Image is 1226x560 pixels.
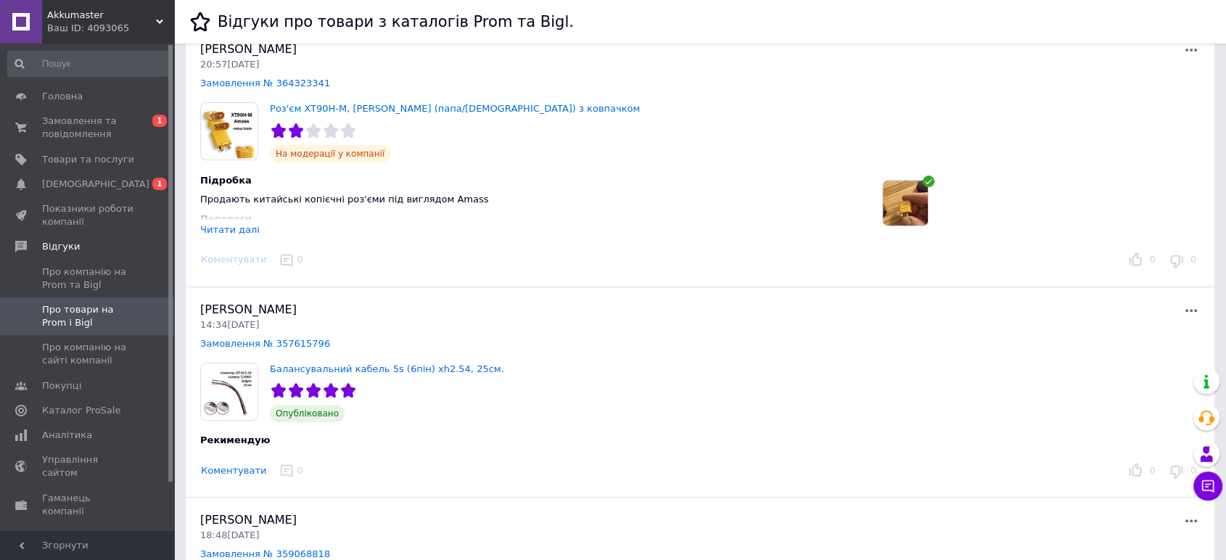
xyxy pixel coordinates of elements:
span: [PERSON_NAME] [200,513,297,527]
h1: Відгуки про товари з каталогів Prom та Bigl. [218,13,574,30]
span: Рекимендую [200,435,270,445]
span: Каталог ProSale [42,404,120,417]
div: Читати далі [200,224,260,235]
span: Akkumaster [47,9,156,22]
a: Замовлення № 364323341 [200,78,330,88]
a: Балансувальний кабель 5s (6пін) xh2.54, 25см. [270,363,504,374]
a: Роз'єм XT90H-M, [PERSON_NAME] (папа/[DEMOGRAPHIC_DATA]) з ковпачком [270,103,640,114]
span: Продають китайські копієчні роз'єми під виглядом Amass [200,194,488,205]
span: 14:34[DATE] [200,319,259,330]
span: Переваги [200,213,252,224]
span: Показники роботи компанії [42,202,134,228]
a: Замовлення № 357615796 [200,338,330,349]
img: Балансувальний кабель 5s (6пін) xh2.54, 25см. [201,363,258,420]
span: Замовлення та повідомлення [42,115,134,141]
span: Опубліковано [270,405,345,422]
button: Чат з покупцем [1193,472,1222,501]
span: [PERSON_NAME] [200,302,297,316]
span: Відгуки [42,240,80,253]
span: Про товари на Prom і Bigl [42,303,134,329]
span: 1 [152,115,167,127]
span: 1 [152,178,167,190]
img: Роз'єм XT90H-M, Amass (папа/male) з ковпачком [201,103,258,160]
span: Про компанію на сайті компанії [42,341,134,367]
span: Управління сайтом [42,453,134,479]
input: Пошук [7,51,170,77]
span: Головна [42,90,83,103]
span: Підробка [200,175,252,186]
a: Замовлення № 359068818 [200,548,330,559]
span: На модерації у компанії [270,145,390,162]
span: Аналітика [42,429,92,442]
span: Маркет [42,530,79,543]
span: Покупці [42,379,81,392]
span: Про компанію на Prom та Bigl [42,265,134,292]
span: Гаманець компанії [42,492,134,518]
span: 20:57[DATE] [200,59,259,70]
span: 18:48[DATE] [200,530,259,540]
span: [PERSON_NAME] [200,42,297,56]
span: Товари та послуги [42,153,134,166]
div: Ваш ID: 4093065 [47,22,174,35]
span: [DEMOGRAPHIC_DATA] [42,178,149,191]
button: Коментувати [200,464,267,479]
